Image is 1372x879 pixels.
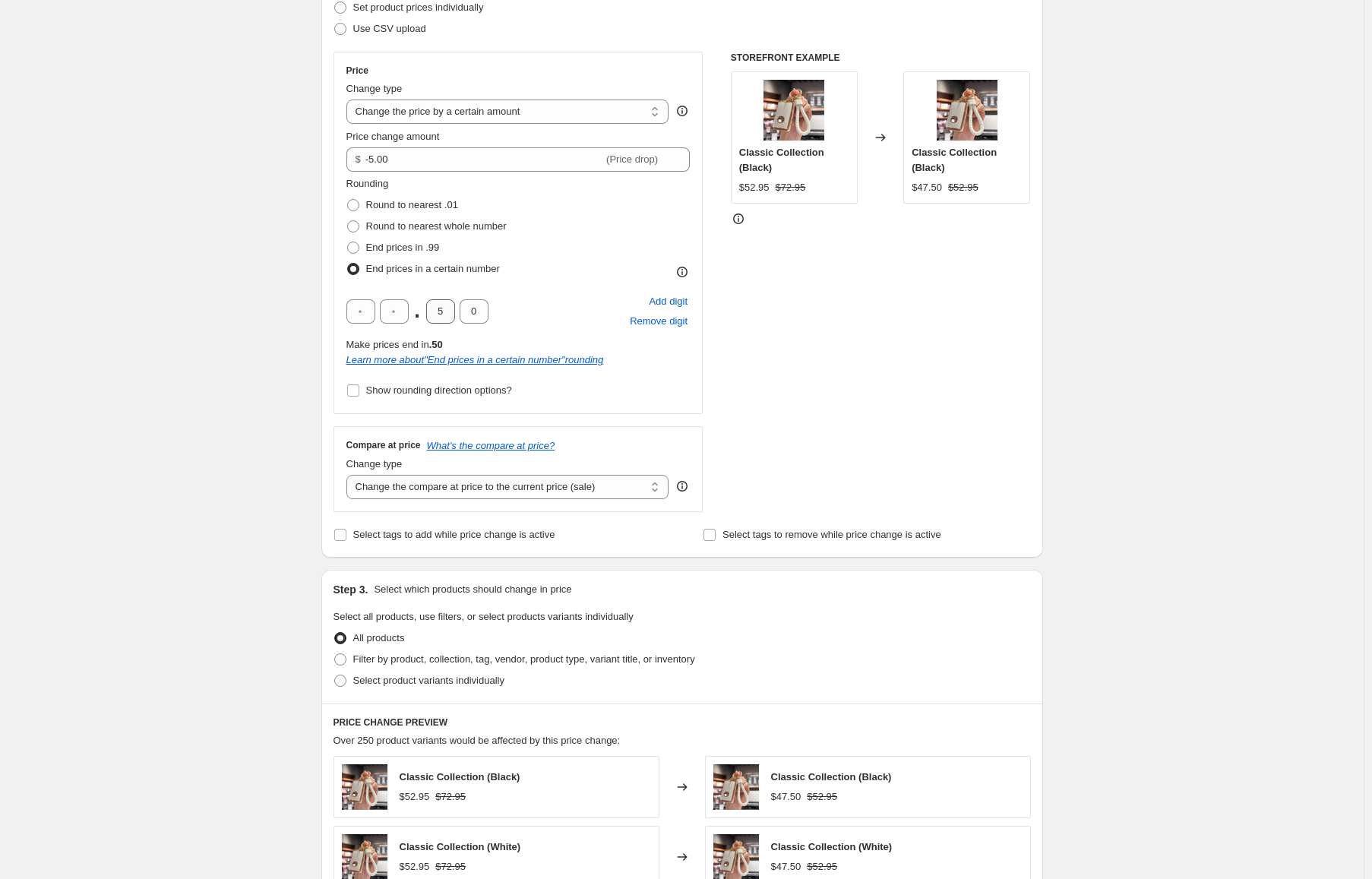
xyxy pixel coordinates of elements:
[763,80,824,141] img: S5be13cfcf733412e9396a776df39b641N_80x.webp
[353,675,504,686] span: Select product variants individually
[646,292,690,311] button: Add placeholder
[771,841,893,852] span: Classic Collection (White)
[346,354,604,365] a: Learn more about"End prices in a certain number"rounding
[365,147,603,172] input: -10.00
[606,153,658,165] span: (Price drop)
[628,311,690,331] button: Remove placeholder
[366,242,440,253] span: End prices in .99
[346,131,440,142] span: Price change amount
[353,23,426,34] span: Use CSV upload
[771,789,801,805] div: $47.50
[342,764,387,810] img: S5be13cfcf733412e9396a776df39b641N_80x.webp
[948,180,978,195] strike: $52.95
[334,735,621,746] span: Over 250 product variants would be affected by this price change:
[435,859,466,874] strike: $72.95
[346,65,368,77] h3: Price
[334,582,368,597] h2: Step 3.
[426,299,455,324] input: ﹡
[366,199,458,210] span: Round to nearest .01
[427,440,555,451] button: What's the compare at price?
[630,314,688,329] span: Remove digit
[353,653,695,665] span: Filter by product, collection, tag, vendor, product type, variant title, or inventory
[722,529,941,540] span: Select tags to remove while price change is active
[353,632,405,643] span: All products
[912,180,942,195] div: $47.50
[366,263,500,274] span: End prices in a certain number
[400,859,430,874] div: $52.95
[346,439,421,451] h3: Compare at price
[380,299,409,324] input: ﹡
[346,339,443,350] span: Make prices end in
[771,859,801,874] div: $47.50
[366,220,507,232] span: Round to nearest whole number
[334,611,634,622] span: Select all products, use filters, or select products variants individually
[739,147,824,173] span: Classic Collection (Black)
[353,529,555,540] span: Select tags to add while price change is active
[460,299,488,324] input: ﹡
[739,180,770,195] div: $52.95
[413,299,422,324] span: .
[334,716,1031,729] h6: PRICE CHANGE PREVIEW
[346,458,403,470] span: Change type
[374,582,571,597] p: Select which products should change in price
[400,789,430,805] div: $52.95
[400,841,521,852] span: Classic Collection (White)
[429,339,443,350] b: .50
[346,354,604,365] i: Learn more about " End prices in a certain number " rounding
[353,2,484,13] span: Set product prices individually
[771,771,892,783] span: Classic Collection (Black)
[435,789,466,805] strike: $72.95
[731,52,1031,64] h6: STOREFRONT EXAMPLE
[675,103,690,119] div: help
[807,859,837,874] strike: $52.95
[776,180,806,195] strike: $72.95
[807,789,837,805] strike: $52.95
[356,153,361,165] span: $
[675,479,690,494] div: help
[346,299,375,324] input: ﹡
[346,178,389,189] span: Rounding
[912,147,997,173] span: Classic Collection (Black)
[649,294,688,309] span: Add digit
[346,83,403,94] span: Change type
[937,80,997,141] img: S5be13cfcf733412e9396a776df39b641N_80x.webp
[400,771,520,783] span: Classic Collection (Black)
[713,764,759,810] img: S5be13cfcf733412e9396a776df39b641N_80x.webp
[366,384,512,396] span: Show rounding direction options?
